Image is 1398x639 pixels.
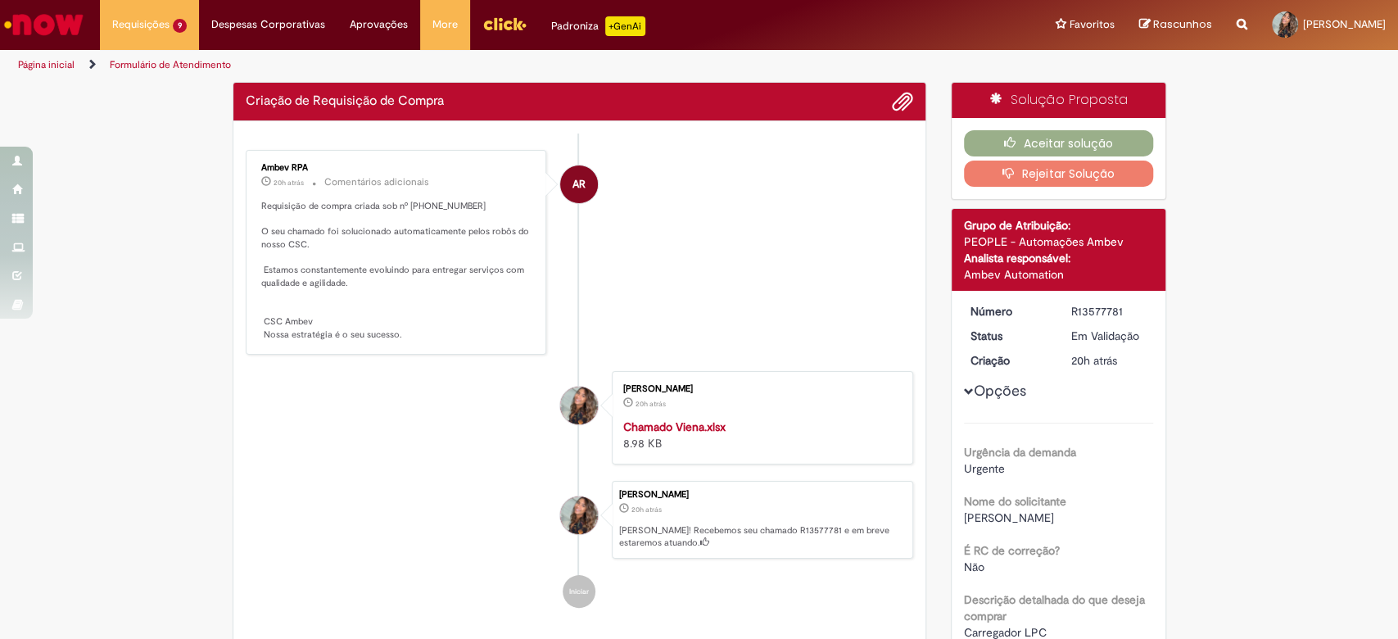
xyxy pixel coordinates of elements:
[964,217,1153,233] div: Grupo de Atribuição:
[964,461,1005,476] span: Urgente
[952,83,1165,118] div: Solução Proposta
[261,163,534,173] div: Ambev RPA
[551,16,645,36] div: Padroniza
[432,16,458,33] span: More
[211,16,325,33] span: Despesas Corporativas
[1071,303,1147,319] div: R13577781
[1139,17,1212,33] a: Rascunhos
[958,352,1059,369] dt: Criação
[964,510,1054,525] span: [PERSON_NAME]
[619,524,904,550] p: [PERSON_NAME]! Recebemos seu chamado R13577781 e em breve estaremos atuando.
[1153,16,1212,32] span: Rascunhos
[964,266,1153,283] div: Ambev Automation
[246,94,444,109] h2: Criação de Requisição de Compra Histórico de tíquete
[964,130,1153,156] button: Aceitar solução
[350,16,408,33] span: Aprovações
[964,494,1066,509] b: Nome do solicitante
[1071,352,1147,369] div: 29/09/2025 15:33:34
[12,50,920,80] ul: Trilhas de página
[112,16,170,33] span: Requisições
[605,16,645,36] p: +GenAi
[246,134,914,624] ul: Histórico de tíquete
[892,91,913,112] button: Adicionar anexos
[1303,17,1386,31] span: [PERSON_NAME]
[964,161,1153,187] button: Rejeitar Solução
[560,165,598,203] div: Ambev RPA
[110,58,231,71] a: Formulário de Atendimento
[572,165,586,204] span: AR
[246,481,914,560] li: Tatiana Vieira Guimaraes
[964,543,1060,558] b: É RC de correção?
[623,419,726,434] a: Chamado Viena.xlsx
[631,505,662,514] span: 20h atrás
[173,19,187,33] span: 9
[274,178,304,188] span: 20h atrás
[1070,16,1115,33] span: Favoritos
[964,592,1145,623] b: Descrição detalhada do que deseja comprar
[636,399,666,409] time: 29/09/2025 15:32:26
[560,387,598,424] div: Tatiana Vieira Guimaraes
[958,328,1059,344] dt: Status
[964,560,984,574] span: Não
[18,58,75,71] a: Página inicial
[964,233,1153,250] div: PEOPLE - Automações Ambev
[560,496,598,534] div: Tatiana Vieira Guimaraes
[623,384,896,394] div: [PERSON_NAME]
[958,303,1059,319] dt: Número
[1071,353,1117,368] time: 29/09/2025 15:33:34
[636,399,666,409] span: 20h atrás
[261,200,534,342] p: Requisição de compra criada sob nº [PHONE_NUMBER] O seu chamado foi solucionado automaticamente p...
[619,490,904,500] div: [PERSON_NAME]
[324,175,429,189] small: Comentários adicionais
[964,445,1076,460] b: Urgência da demanda
[482,11,527,36] img: click_logo_yellow_360x200.png
[964,250,1153,266] div: Analista responsável:
[631,505,662,514] time: 29/09/2025 15:33:34
[2,8,86,41] img: ServiceNow
[1071,328,1147,344] div: Em Validação
[623,419,896,451] div: 8.98 KB
[1071,353,1117,368] span: 20h atrás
